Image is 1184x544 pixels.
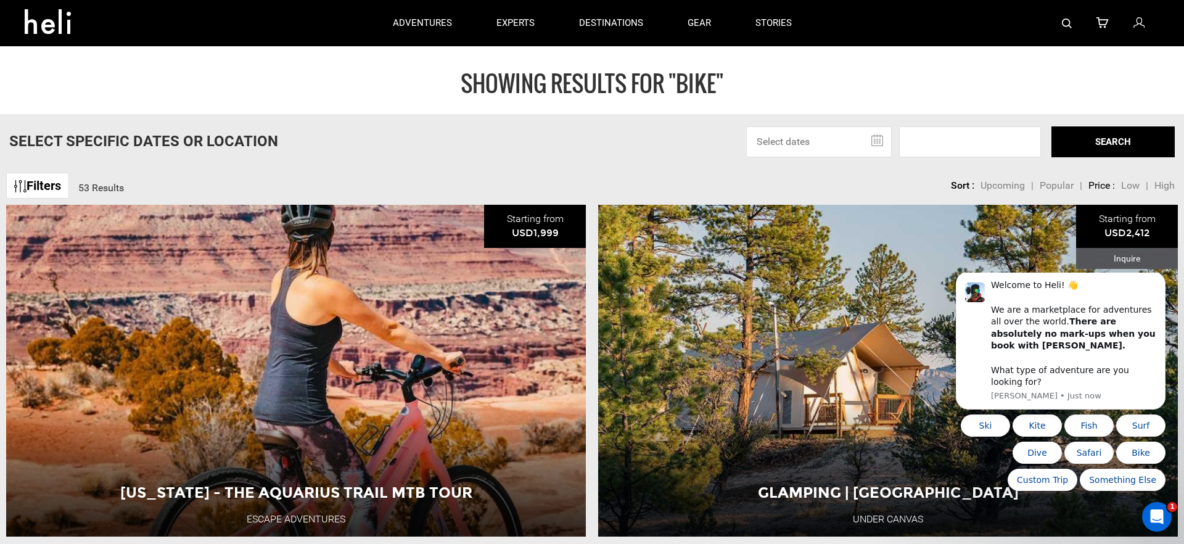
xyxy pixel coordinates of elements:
span: High [1154,179,1175,191]
span: Upcoming [980,179,1025,191]
p: Select Specific Dates Or Location [9,131,278,152]
div: Quick reply options [18,142,228,218]
button: Quick reply: Bike [179,169,228,191]
p: adventures [393,17,452,30]
a: Filters [6,173,69,199]
li: Sort : [951,179,974,193]
button: Quick reply: Kite [75,142,125,164]
li: Price : [1088,179,1115,193]
span: Low [1121,179,1140,191]
p: Message from Carl, sent Just now [54,118,219,129]
button: SEARCH [1051,126,1175,157]
button: Quick reply: Ski [23,142,73,164]
button: Quick reply: Fish [127,142,176,164]
button: Quick reply: Dive [75,169,125,191]
p: experts [496,17,535,30]
img: Profile image for Carl [28,10,47,30]
b: There are absolutely no mark-ups when you book with [PERSON_NAME]. [54,44,218,78]
input: Select dates [746,126,892,157]
img: btn-icon.svg [14,180,27,192]
p: destinations [579,17,643,30]
div: Welcome to Heli! 👋 We are a marketplace for adventures all over the world. What type of adventure... [54,7,219,115]
div: Message content [54,7,219,115]
button: Quick reply: Surf [179,142,228,164]
iframe: Intercom notifications message [937,273,1184,498]
li: | [1146,179,1148,193]
img: search-bar-icon.svg [1062,19,1072,28]
span: 53 Results [78,182,124,194]
li: | [1080,179,1082,193]
iframe: Intercom live chat [1142,502,1172,532]
button: Quick reply: Safari [127,169,176,191]
button: Quick reply: Something Else [142,196,228,218]
button: Quick reply: Custom Trip [70,196,140,218]
li: | [1031,179,1034,193]
span: 1 [1167,502,1177,512]
span: Popular [1040,179,1074,191]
